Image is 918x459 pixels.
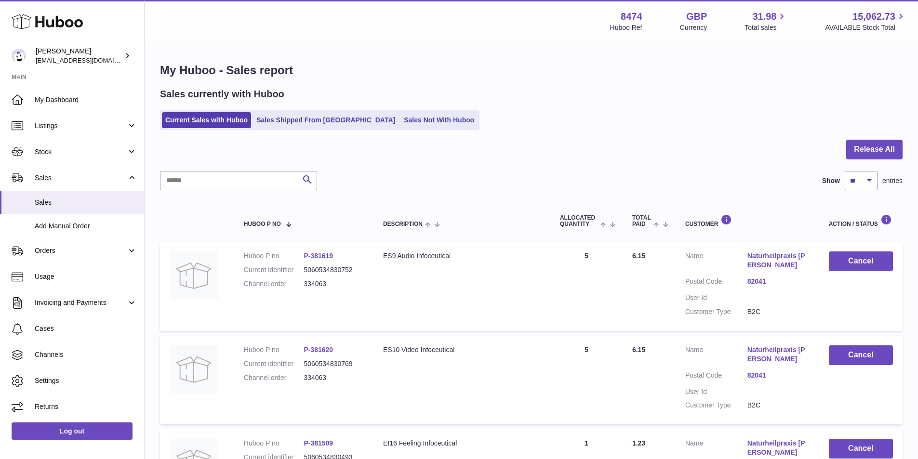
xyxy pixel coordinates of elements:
[752,10,776,23] span: 31.98
[304,373,364,382] dd: 334063
[35,324,137,333] span: Cases
[747,345,810,364] a: Naturheilpraxis [PERSON_NAME]
[244,265,304,275] dt: Current identifier
[304,346,333,354] a: P-381620
[244,359,304,368] dt: Current identifier
[35,402,137,411] span: Returns
[685,371,747,382] dt: Postal Code
[35,147,127,157] span: Stock
[829,345,893,365] button: Cancel
[685,277,747,289] dt: Postal Code
[170,345,218,393] img: no-photo.jpg
[852,10,895,23] span: 15,062.73
[685,345,747,366] dt: Name
[35,222,137,231] span: Add Manual Order
[304,359,364,368] dd: 5060534830769
[35,121,127,131] span: Listings
[244,221,281,227] span: Huboo P no
[35,95,137,105] span: My Dashboard
[747,371,810,380] a: 82041
[35,246,127,255] span: Orders
[244,439,304,448] dt: Huboo P no
[610,23,642,32] div: Huboo Ref
[685,251,747,272] dt: Name
[846,140,903,159] button: Release All
[35,350,137,359] span: Channels
[550,242,623,330] td: 5
[685,293,747,302] dt: User Id
[35,173,127,183] span: Sales
[35,198,137,207] span: Sales
[745,10,787,32] a: 31.98 Total sales
[304,265,364,275] dd: 5060534830752
[882,176,903,185] span: entries
[621,10,642,23] strong: 8474
[829,251,893,271] button: Cancel
[632,252,645,260] span: 6.15
[747,251,810,270] a: Naturheilpraxis [PERSON_NAME]
[550,336,623,424] td: 5
[829,214,893,227] div: Action / Status
[244,251,304,261] dt: Huboo P no
[304,252,333,260] a: P-381619
[160,63,903,78] h1: My Huboo - Sales report
[12,49,26,63] img: orders@neshealth.com
[12,422,133,440] a: Log out
[162,112,251,128] a: Current Sales with Huboo
[680,23,707,32] div: Currency
[35,376,137,385] span: Settings
[632,439,645,447] span: 1.23
[383,345,541,354] div: ES10 Video Infoceutical
[822,176,840,185] label: Show
[35,272,137,281] span: Usage
[304,279,364,289] dd: 334063
[160,88,284,101] h2: Sales currently with Huboo
[36,47,122,65] div: [PERSON_NAME]
[747,401,810,410] dd: B2C
[244,279,304,289] dt: Channel order
[244,345,304,354] dt: Huboo P no
[685,401,747,410] dt: Customer Type
[400,112,478,128] a: Sales Not With Huboo
[747,277,810,286] a: 82041
[829,439,893,459] button: Cancel
[825,10,906,32] a: 15,062.73 AVAILABLE Stock Total
[632,346,645,354] span: 6.15
[825,23,906,32] span: AVAILABLE Stock Total
[304,439,333,447] a: P-381509
[244,373,304,382] dt: Channel order
[383,251,541,261] div: ES9 Audio Infoceutical
[632,215,651,227] span: Total paid
[747,307,810,316] dd: B2C
[383,221,423,227] span: Description
[35,298,127,307] span: Invoicing and Payments
[745,23,787,32] span: Total sales
[747,439,810,457] a: Naturheilpraxis [PERSON_NAME]
[685,387,747,396] dt: User Id
[560,215,598,227] span: ALLOCATED Quantity
[685,307,747,316] dt: Customer Type
[170,251,218,300] img: no-photo.jpg
[686,10,707,23] strong: GBP
[383,439,541,448] div: EI16 Feeling Infoceutical
[36,56,142,64] span: [EMAIL_ADDRESS][DOMAIN_NAME]
[253,112,399,128] a: Sales Shipped From [GEOGRAPHIC_DATA]
[685,214,810,227] div: Customer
